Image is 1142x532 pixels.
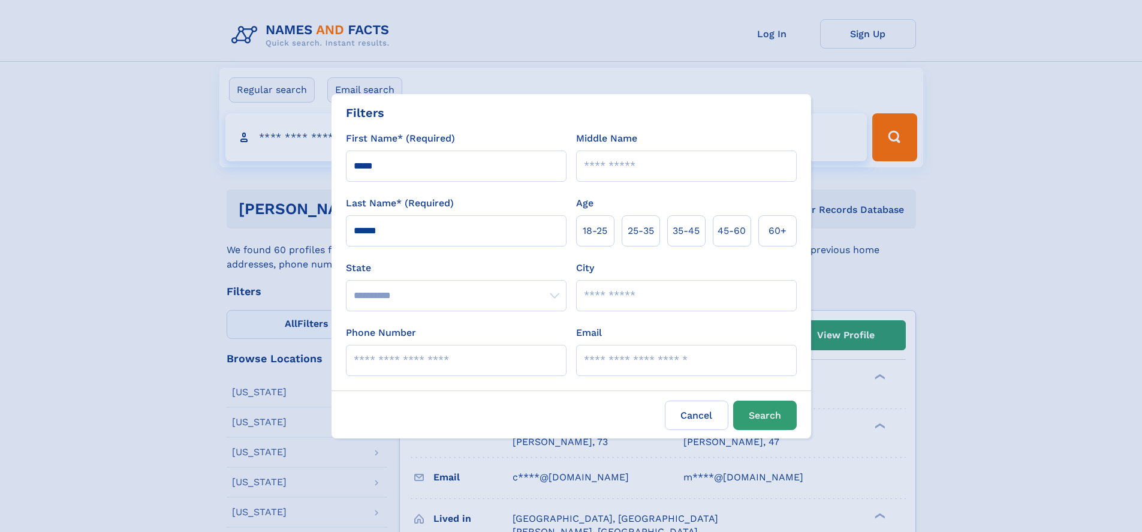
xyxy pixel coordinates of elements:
[733,401,797,430] button: Search
[576,261,594,275] label: City
[346,131,455,146] label: First Name* (Required)
[346,261,567,275] label: State
[769,224,787,238] span: 60+
[346,104,384,122] div: Filters
[665,401,728,430] label: Cancel
[673,224,700,238] span: 35‑45
[718,224,746,238] span: 45‑60
[628,224,654,238] span: 25‑35
[576,326,602,340] label: Email
[583,224,607,238] span: 18‑25
[576,131,637,146] label: Middle Name
[576,196,593,211] label: Age
[346,326,416,340] label: Phone Number
[346,196,454,211] label: Last Name* (Required)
